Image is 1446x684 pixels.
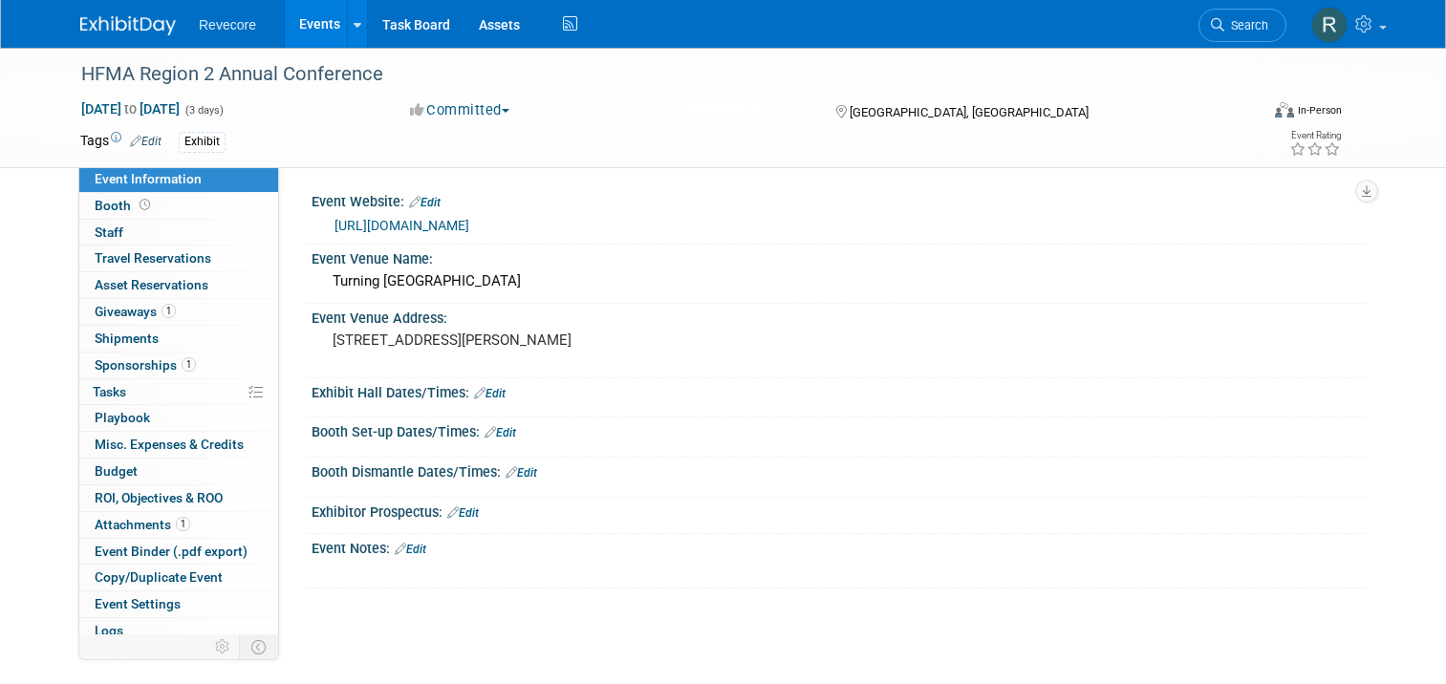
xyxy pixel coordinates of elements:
span: Event Settings [95,596,181,611]
td: Personalize Event Tab Strip [206,634,240,659]
a: Booth [79,193,278,219]
div: Booth Dismantle Dates/Times: [312,458,1366,482]
div: HFMA Region 2 Annual Conference [75,57,1235,92]
div: Event Website: [312,187,1366,212]
span: Sponsorships [95,357,196,373]
div: In-Person [1297,103,1342,118]
span: Shipments [95,331,159,346]
span: 1 [182,357,196,372]
span: Travel Reservations [95,250,211,266]
span: [DATE] [DATE] [80,100,181,118]
a: Shipments [79,326,278,352]
span: Attachments [95,517,190,532]
a: ROI, Objectives & ROO [79,485,278,511]
a: Search [1198,9,1286,42]
span: Tasks [93,384,126,399]
span: Asset Reservations [95,277,208,292]
a: Asset Reservations [79,272,278,298]
a: Tasks [79,379,278,405]
a: Event Settings [79,591,278,617]
span: to [121,101,140,117]
img: Rachael Sires [1311,7,1348,43]
div: Exhibitor Prospectus: [312,498,1366,523]
a: Event Binder (.pdf export) [79,539,278,565]
div: Event Format [1155,99,1342,128]
span: Budget [95,463,138,479]
span: Playbook [95,410,150,425]
span: [GEOGRAPHIC_DATA], [GEOGRAPHIC_DATA] [850,105,1089,119]
span: Revecore [199,17,256,32]
img: ExhibitDay [80,16,176,35]
a: Copy/Duplicate Event [79,565,278,590]
a: Budget [79,459,278,484]
span: Event Binder (.pdf export) [95,544,248,559]
div: Exhibit Hall Dates/Times: [312,378,1366,403]
span: (3 days) [183,104,224,117]
button: Committed [403,100,517,120]
span: Booth [95,198,154,213]
span: Booth not reserved yet [136,198,154,212]
span: Event Information [95,171,202,186]
img: Format-Inperson.png [1275,102,1294,118]
td: Toggle Event Tabs [240,634,279,659]
span: 1 [176,517,190,531]
a: Edit [474,387,506,400]
a: Edit [395,543,426,556]
td: Tags [80,131,162,153]
div: Booth Set-up Dates/Times: [312,417,1366,442]
a: Sponsorships1 [79,353,278,378]
span: 1 [162,304,176,318]
span: ROI, Objectives & ROO [95,490,223,505]
span: Misc. Expenses & Credits [95,437,244,452]
div: Event Notes: [312,534,1366,559]
a: Edit [409,196,441,209]
a: Logs [79,618,278,644]
a: Giveaways1 [79,299,278,325]
span: Search [1224,18,1268,32]
span: Giveaways [95,304,176,319]
div: Event Rating [1289,131,1341,140]
div: Event Venue Address: [312,304,1366,328]
pre: [STREET_ADDRESS][PERSON_NAME] [333,331,730,349]
a: [URL][DOMAIN_NAME] [335,218,469,233]
a: Misc. Expenses & Credits [79,432,278,458]
a: Edit [447,506,479,520]
a: Edit [130,135,162,148]
span: Copy/Duplicate Event [95,569,223,585]
a: Edit [485,426,516,439]
div: Turning [GEOGRAPHIC_DATA] [326,267,1351,296]
a: Staff [79,220,278,246]
a: Edit [506,466,537,480]
div: Event Venue Name: [312,245,1366,268]
a: Event Information [79,166,278,192]
a: Travel Reservations [79,246,278,271]
span: Logs [95,623,123,638]
span: Staff [95,224,123,240]
a: Attachments1 [79,512,278,538]
a: Playbook [79,405,278,431]
div: Exhibit [179,132,226,152]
